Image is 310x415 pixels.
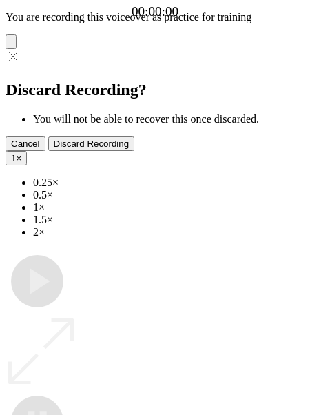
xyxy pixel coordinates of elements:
a: 00:00:00 [132,4,178,19]
li: 0.5× [33,189,304,201]
button: 1× [6,151,27,165]
li: 1.5× [33,214,304,226]
li: You will not be able to recover this once discarded. [33,113,304,125]
button: Discard Recording [48,136,135,151]
li: 0.25× [33,176,304,189]
li: 2× [33,226,304,239]
li: 1× [33,201,304,214]
h2: Discard Recording? [6,81,304,99]
span: 1 [11,153,16,163]
button: Cancel [6,136,45,151]
p: You are recording this voiceover as practice for training [6,11,304,23]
